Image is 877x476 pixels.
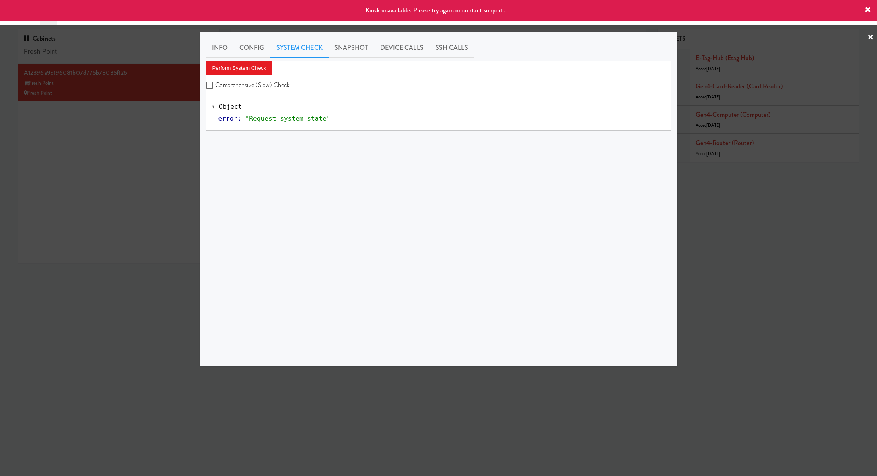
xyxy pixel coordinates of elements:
span: "Request system state" [245,115,331,122]
span: error [218,115,238,122]
input: Comprehensive (Slow) Check [206,82,215,89]
span: : [237,115,241,122]
label: Comprehensive (Slow) Check [206,79,290,91]
a: Snapshot [329,38,374,58]
a: Info [206,38,233,58]
a: Device Calls [374,38,430,58]
a: × [867,25,874,50]
a: System Check [270,38,329,58]
a: SSH Calls [430,38,474,58]
span: Kiosk unavailable. Please try again or contact support. [366,6,505,15]
span: Object [219,103,242,110]
a: Config [233,38,270,58]
button: Perform System Check [206,61,273,75]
